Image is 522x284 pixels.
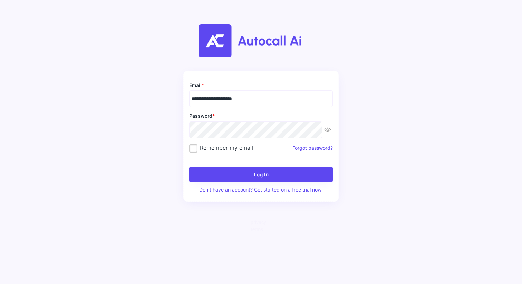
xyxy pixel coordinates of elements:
[253,145,333,151] div: Forgot password?
[189,112,333,119] div: Password
[189,144,253,151] label: Remember my email
[199,24,330,57] img: %5BAC%5D%20Logo%20-%202.8%20-%20Square%20-%20Purple%20-%20PNG.png
[251,219,271,226] a: privacy
[189,167,333,182] button: Log In
[189,82,333,89] div: Email
[189,186,333,193] div: Don't have an account? Get started on a free trial now!
[251,226,271,233] a: terms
